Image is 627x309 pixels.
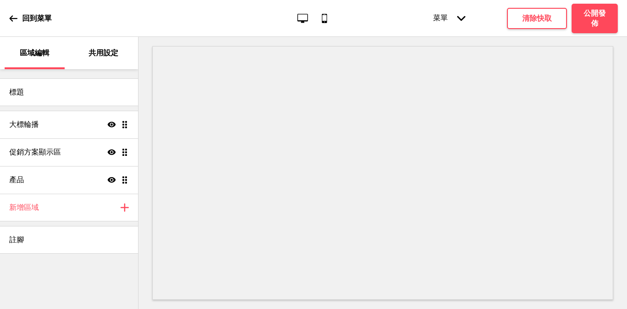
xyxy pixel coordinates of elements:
[20,48,49,58] p: 區域編輯
[9,6,52,31] a: 回到菜單
[9,87,24,97] h4: 標題
[9,202,39,213] h4: 新增區域
[581,8,609,29] h4: 公開發佈
[89,48,118,58] p: 共用設定
[9,119,39,130] h4: 大標輪播
[424,4,475,32] div: 菜單
[9,147,61,157] h4: 促銷方案顯示區
[9,235,24,245] h4: 註腳
[522,13,552,24] h4: 清除快取
[22,13,52,24] p: 回到菜單
[9,175,24,185] h4: 產品
[507,8,567,29] button: 清除快取
[572,4,618,33] button: 公開發佈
